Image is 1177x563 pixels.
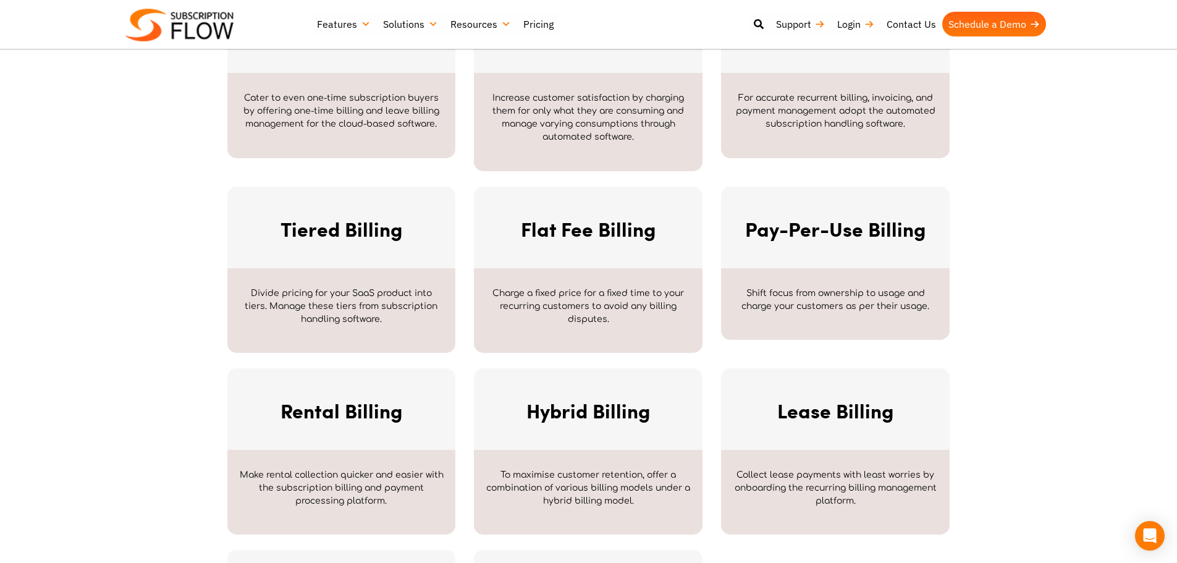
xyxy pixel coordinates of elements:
[243,399,441,422] h2: Rental Billing
[942,12,1046,36] a: Schedule a Demo
[281,214,402,243] a: Tiered Billing
[311,12,377,36] a: Features
[444,12,517,36] a: Resources
[240,468,444,507] p: Make rental collection quicker and easier with the subscription billing and payment processing pl...
[736,399,934,422] h2: Lease Billing
[831,12,880,36] a: Login
[733,91,937,130] p: For accurate recurrent billing, invoicing, and payment management adopt the automated subscriptio...
[1135,521,1165,551] div: Open Intercom Messenger
[770,12,831,36] a: Support
[733,468,937,507] p: Collect lease payments with least worries by onboarding the recurring billing management platform.
[745,214,926,243] a: Pay-Per-Use Billing
[125,9,234,41] img: Subscriptionflow
[486,91,690,143] p: Increase customer satisfaction by charging them for only what they are consuming and manage varyi...
[486,287,690,326] p: Charge a fixed price for a fixed time to your recurring customers to avoid any billing disputes.
[517,12,560,36] a: Pricing
[521,214,656,243] a: Flat Fee Billing
[486,468,690,507] p: To maximise customer retention, offer a combination of various billing models under a hybrid bill...
[880,12,942,36] a: Contact Us
[240,91,444,130] p: Cater to even one-time subscription buyers by offering one-time billing and leave billing managem...
[240,287,444,326] p: Divide pricing for your SaaS product into tiers. Manage these tiers from subscription handling so...
[733,287,937,313] p: Shift focus from ownership to usage and charge your customers as per their usage.
[377,12,444,36] a: Solutions
[526,396,650,425] a: Hybrid Billing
